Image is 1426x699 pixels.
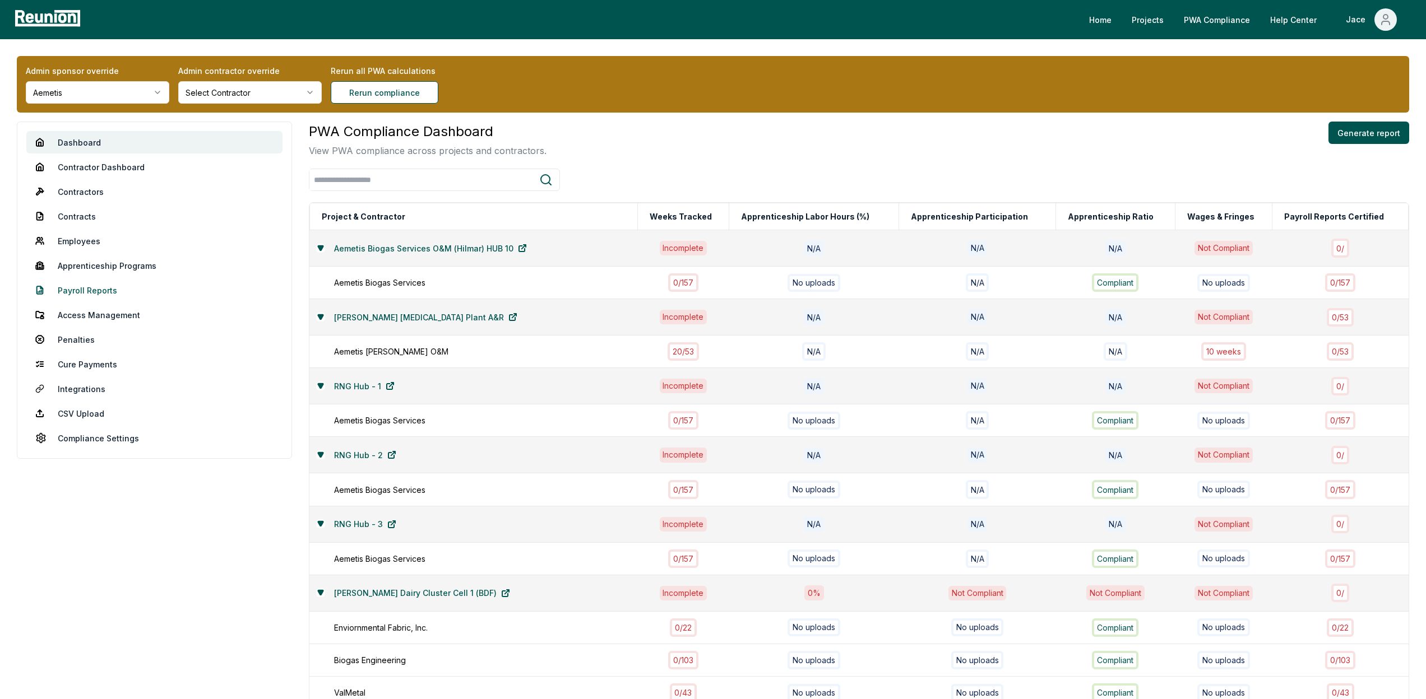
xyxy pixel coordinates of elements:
button: Project & Contractor [320,206,408,228]
div: No uploads [788,549,840,567]
div: 0 / 22 [1327,618,1354,637]
button: Rerun compliance [331,81,438,104]
a: [PERSON_NAME] [MEDICAL_DATA] Plant A&R [325,306,526,328]
div: Biogas Engineering [334,654,649,666]
div: Not Compliant [1086,585,1145,600]
div: Aemetis Biogas Services [334,277,649,288]
div: 0 / 157 [1325,480,1355,498]
div: Incomplete [660,517,707,532]
div: N/A [967,310,988,324]
a: RNG Hub - 2 [325,444,405,466]
div: No uploads [1197,274,1250,292]
button: Apprenticeship Ratio [1066,206,1156,228]
p: View PWA compliance across projects and contractors. [309,144,547,157]
button: Weeks Tracked [647,206,714,228]
div: Aemetis Biogas Services [334,414,649,426]
button: Apprenticeship Labor Hours (%) [739,206,872,228]
div: No uploads [788,618,840,636]
div: No uploads [951,651,1004,669]
div: Compliant [1092,411,1138,430]
div: Enviornmental Fabric, Inc. [334,622,649,633]
div: No uploads [1197,481,1250,498]
a: Cure Payments [26,353,283,375]
div: N/A [1104,342,1127,361]
div: 0 / [1331,446,1349,464]
div: N/A [804,448,824,463]
div: No uploads [1197,412,1250,430]
div: Not Compliant [1194,241,1253,255]
div: No uploads [951,618,1004,636]
div: 0 / 157 [1325,549,1355,568]
div: N/A [1105,516,1126,532]
div: 0 % [804,585,824,600]
a: Access Management [26,304,283,326]
div: Incomplete [660,586,707,600]
div: 20 / 53 [668,342,699,361]
div: N/A [804,516,824,532]
a: Contractor Dashboard [26,156,283,178]
a: Contracts [26,205,283,227]
div: N/A [1105,448,1126,463]
div: N/A [966,273,989,292]
div: 0 / 103 [1325,651,1355,669]
div: Incomplete [660,448,707,462]
a: RNG Hub - 1 [325,375,404,397]
div: N/A [802,342,826,361]
div: Aemetis [PERSON_NAME] O&M [334,346,649,357]
button: Jace [1337,8,1406,31]
div: No uploads [1197,618,1250,636]
a: Penalties [26,328,283,351]
div: N/A [1105,240,1126,255]
div: No uploads [788,412,840,430]
div: 0 / 157 [668,549,698,568]
div: Not Compliant [1194,448,1253,462]
a: CSV Upload [26,402,283,425]
div: Aemetis Biogas Services [334,484,649,496]
div: 0 / [1331,584,1349,602]
a: Home [1080,8,1121,31]
div: Incomplete [660,310,707,324]
div: No uploads [788,274,840,292]
button: Apprenticeship Participation [909,206,1030,228]
div: 0 / 157 [668,411,698,430]
label: Rerun all PWA calculations [331,65,474,77]
div: Not Compliant [1194,517,1253,532]
div: Compliant [1092,549,1138,568]
div: Compliant [1092,651,1138,669]
div: Compliant [1092,618,1138,637]
div: 0 / 103 [668,651,698,669]
a: Aemetis Biogas Services O&M (Hilmar) HUB 10 [325,237,536,259]
div: N/A [966,480,989,498]
a: Payroll Reports [26,279,283,301]
div: 0 / [1331,515,1349,533]
div: N/A [804,379,824,394]
div: N/A [967,241,988,255]
div: 0 / 53 [1327,308,1354,327]
div: N/A [967,448,988,462]
div: N/A [967,517,988,532]
a: Contractors [26,180,283,203]
div: Compliant [1092,480,1138,498]
div: Not Compliant [1194,586,1253,600]
div: 0 / 157 [1325,411,1355,430]
div: Aemetis Biogas Services [334,553,649,565]
div: Compliant [1092,273,1138,292]
div: ValMetal [334,687,649,698]
div: 0 / [1331,377,1349,395]
div: N/A [804,310,824,325]
label: Admin contractor override [178,65,322,77]
div: N/A [1105,379,1126,394]
a: Projects [1123,8,1173,31]
div: Not Compliant [1194,310,1253,324]
button: Wages & Fringes [1185,206,1257,228]
div: 0 / 157 [1325,273,1355,292]
div: 0 / 157 [668,273,698,292]
div: N/A [966,342,989,361]
div: Incomplete [660,241,707,255]
div: 0 / [1331,239,1349,257]
div: Incomplete [660,379,707,393]
a: Apprenticeship Programs [26,254,283,277]
div: Not Compliant [1194,379,1253,393]
a: Compliance Settings [26,427,283,449]
div: 0 / 53 [1327,342,1354,361]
